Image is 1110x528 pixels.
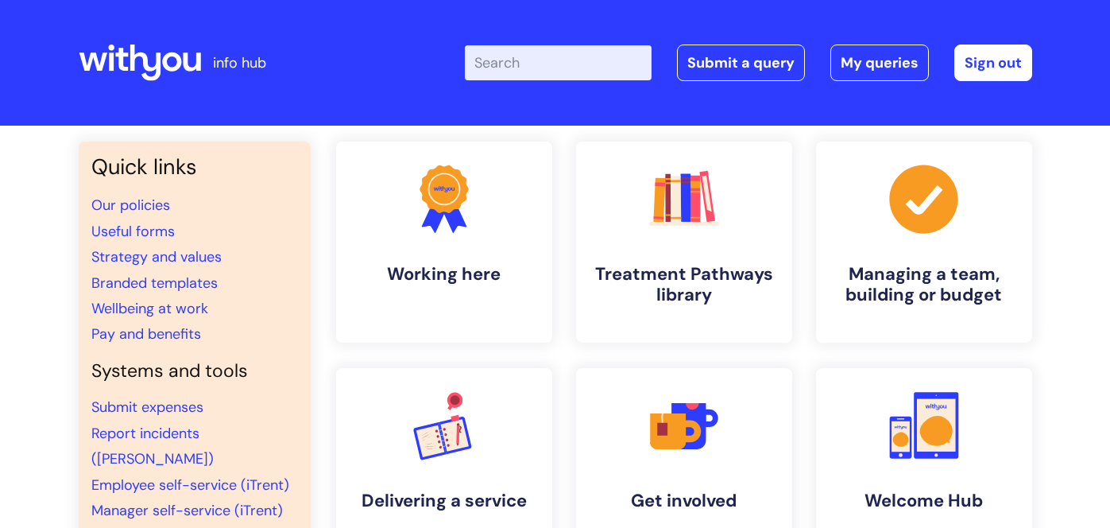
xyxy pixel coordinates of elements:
p: info hub [213,50,266,76]
div: | - [465,45,1032,81]
h4: Get involved [589,491,779,511]
h4: Systems and tools [91,360,298,382]
a: Branded templates [91,274,218,293]
a: Treatment Pathways library [576,142,792,343]
a: Sign out [954,45,1032,81]
a: Employee self-service (iTrent) [91,476,289,495]
a: Report incidents ([PERSON_NAME]) [91,424,214,468]
input: Search [465,45,652,80]
a: Working here [336,142,552,343]
a: Manager self-service (iTrent) [91,501,283,520]
h4: Treatment Pathways library [589,264,779,306]
h4: Welcome Hub [829,491,1019,511]
h4: Delivering a service [349,491,540,511]
a: Useful forms [91,222,175,241]
a: Managing a team, building or budget [816,142,1032,343]
a: My queries [830,45,929,81]
a: Strategy and values [91,247,222,266]
a: Our policies [91,196,170,215]
a: Pay and benefits [91,324,201,344]
a: Wellbeing at work [91,299,208,318]
a: Submit expenses [91,398,203,417]
h3: Quick links [91,154,298,180]
h4: Working here [349,264,540,285]
h4: Managing a team, building or budget [829,264,1019,306]
a: Submit a query [677,45,805,81]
